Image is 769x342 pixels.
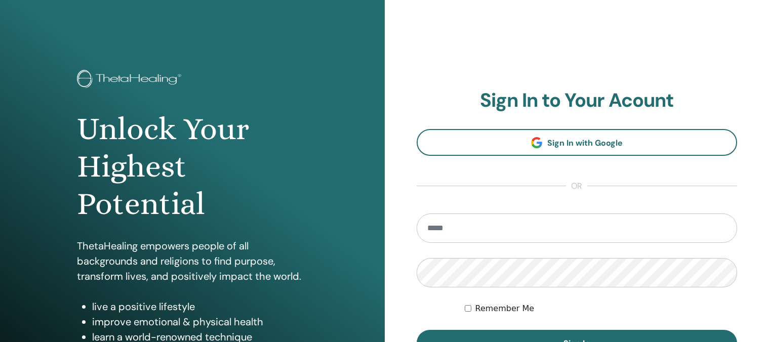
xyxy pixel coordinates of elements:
a: Sign In with Google [417,129,738,156]
div: Keep me authenticated indefinitely or until I manually logout [465,303,737,315]
span: Sign In with Google [547,138,623,148]
li: improve emotional & physical health [92,314,308,329]
span: or [566,180,587,192]
label: Remember Me [475,303,535,315]
li: live a positive lifestyle [92,299,308,314]
h1: Unlock Your Highest Potential [77,110,308,223]
p: ThetaHealing empowers people of all backgrounds and religions to find purpose, transform lives, a... [77,238,308,284]
h2: Sign In to Your Acount [417,89,738,112]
